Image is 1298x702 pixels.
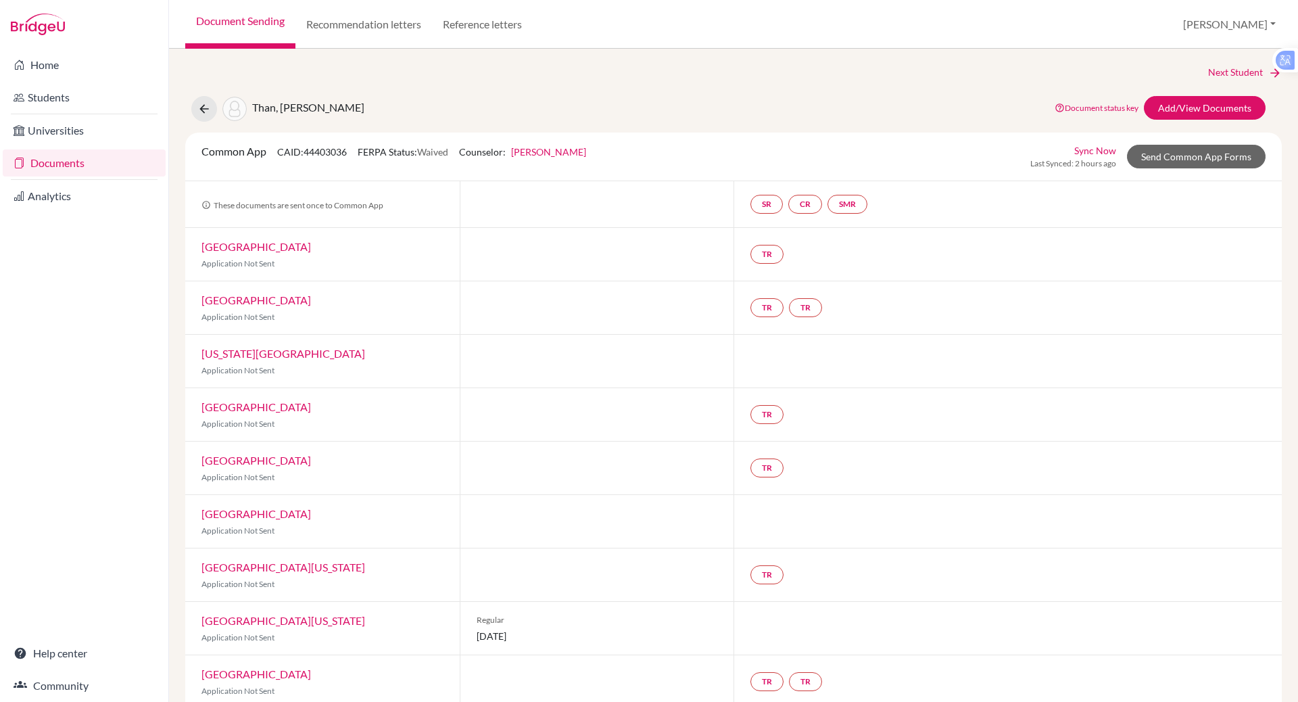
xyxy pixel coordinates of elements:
span: These documents are sent once to Common App [201,200,383,210]
span: [DATE] [477,629,718,643]
span: Waived [417,146,448,158]
a: TR [750,459,784,477]
span: Regular [477,614,718,626]
a: Analytics [3,183,166,210]
span: FERPA Status: [358,146,448,158]
a: Documents [3,149,166,177]
a: SMR [827,195,867,214]
span: Application Not Sent [201,472,274,482]
a: Sync Now [1074,143,1116,158]
a: TR [789,672,822,691]
span: CAID: 44403036 [277,146,347,158]
span: Than, [PERSON_NAME] [252,101,364,114]
a: TR [750,298,784,317]
a: [PERSON_NAME] [511,146,586,158]
span: Application Not Sent [201,686,274,696]
span: Application Not Sent [201,312,274,322]
a: Document status key [1055,103,1138,113]
span: Common App [201,145,266,158]
a: [GEOGRAPHIC_DATA] [201,668,311,680]
a: [GEOGRAPHIC_DATA][US_STATE] [201,561,365,574]
a: Community [3,672,166,699]
a: TR [789,298,822,317]
span: Application Not Sent [201,579,274,589]
a: Students [3,84,166,111]
span: Application Not Sent [201,525,274,536]
a: [GEOGRAPHIC_DATA][US_STATE] [201,614,365,627]
a: TR [750,565,784,584]
a: [GEOGRAPHIC_DATA] [201,294,311,306]
a: [US_STATE][GEOGRAPHIC_DATA] [201,347,365,360]
a: SR [750,195,783,214]
a: TR [750,405,784,424]
a: TR [750,245,784,264]
a: Universities [3,117,166,144]
span: Application Not Sent [201,419,274,429]
a: TR [750,672,784,691]
span: Application Not Sent [201,632,274,642]
span: Application Not Sent [201,258,274,268]
a: Help center [3,640,166,667]
a: [GEOGRAPHIC_DATA] [201,240,311,253]
a: Send Common App Forms [1127,145,1266,168]
img: Bridge-U [11,14,65,35]
a: Add/View Documents [1144,96,1266,120]
a: [GEOGRAPHIC_DATA] [201,507,311,520]
button: [PERSON_NAME] [1177,11,1282,37]
span: Counselor: [459,146,586,158]
a: Home [3,51,166,78]
a: Next Student [1208,65,1282,80]
span: Last Synced: 2 hours ago [1030,158,1116,170]
a: [GEOGRAPHIC_DATA] [201,454,311,467]
a: [GEOGRAPHIC_DATA] [201,400,311,413]
a: CR [788,195,822,214]
span: Application Not Sent [201,365,274,375]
